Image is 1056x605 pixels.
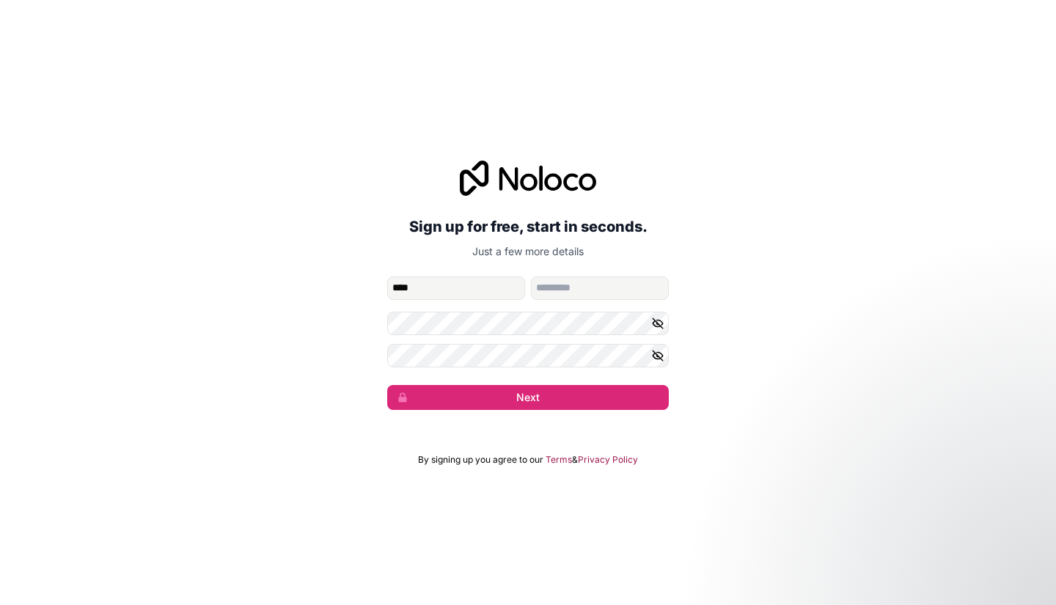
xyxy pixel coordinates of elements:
span: & [572,454,578,466]
input: Password [387,312,669,335]
span: By signing up you agree to our [418,454,543,466]
iframe: Intercom notifications message [763,495,1056,598]
h2: Sign up for free, start in seconds. [387,213,669,240]
input: family-name [531,276,669,300]
a: Privacy Policy [578,454,638,466]
p: Just a few more details [387,244,669,259]
input: Confirm password [387,344,669,367]
button: Next [387,385,669,410]
input: given-name [387,276,525,300]
a: Terms [546,454,572,466]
